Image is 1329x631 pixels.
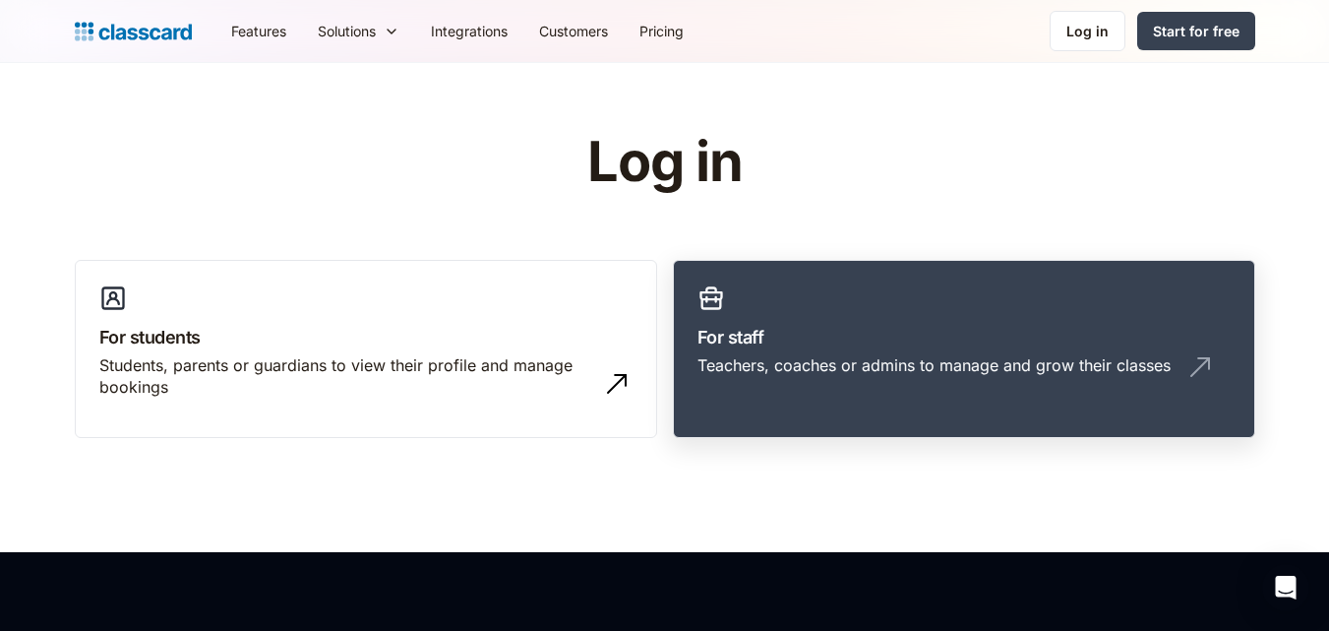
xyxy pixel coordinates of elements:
[697,354,1171,376] div: Teachers, coaches or admins to manage and grow their classes
[352,132,977,193] h1: Log in
[99,354,593,399] div: Students, parents or guardians to view their profile and manage bookings
[1262,564,1309,611] div: Open Intercom Messenger
[624,9,699,53] a: Pricing
[415,9,523,53] a: Integrations
[1137,12,1255,50] a: Start for free
[673,260,1255,439] a: For staffTeachers, coaches or admins to manage and grow their classes
[302,9,415,53] div: Solutions
[1153,21,1239,41] div: Start for free
[1050,11,1125,51] a: Log in
[215,9,302,53] a: Features
[99,324,633,350] h3: For students
[697,324,1231,350] h3: For staff
[75,260,657,439] a: For studentsStudents, parents or guardians to view their profile and manage bookings
[75,18,192,45] a: Logo
[318,21,376,41] div: Solutions
[1066,21,1109,41] div: Log in
[523,9,624,53] a: Customers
